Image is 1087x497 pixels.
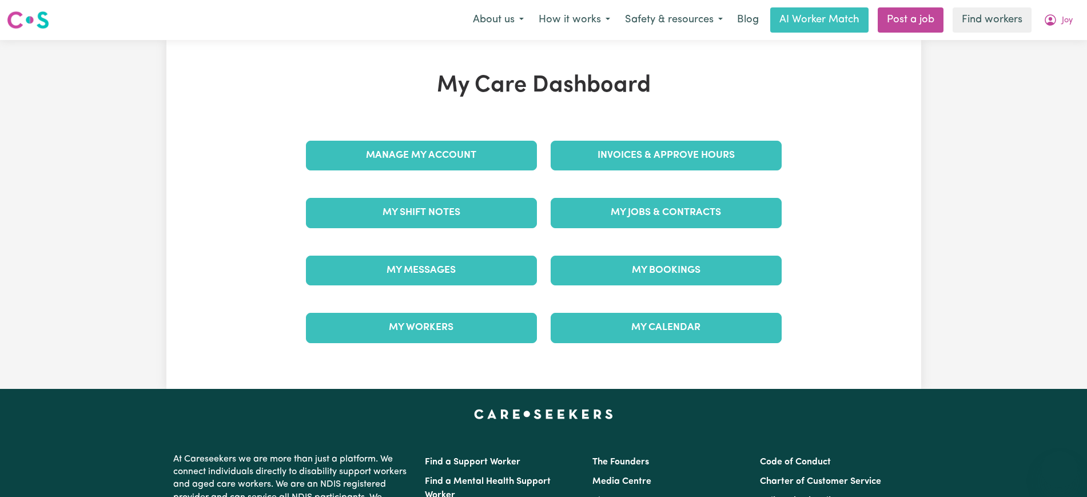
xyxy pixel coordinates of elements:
img: Careseekers logo [7,10,49,30]
button: How it works [531,8,618,32]
a: Post a job [878,7,943,33]
a: My Jobs & Contracts [551,198,782,228]
a: Find workers [953,7,1032,33]
a: Careseekers logo [7,7,49,33]
a: The Founders [592,458,649,467]
a: Find a Support Worker [425,458,520,467]
iframe: Button to launch messaging window [1041,451,1078,488]
a: Careseekers home page [474,409,613,419]
a: My Bookings [551,256,782,285]
a: Blog [730,7,766,33]
a: My Calendar [551,313,782,343]
a: Code of Conduct [760,458,831,467]
a: My Workers [306,313,537,343]
a: Charter of Customer Service [760,477,881,486]
button: About us [465,8,531,32]
a: AI Worker Match [770,7,869,33]
a: Manage My Account [306,141,537,170]
a: My Shift Notes [306,198,537,228]
a: My Messages [306,256,537,285]
h1: My Care Dashboard [299,72,789,100]
a: Invoices & Approve Hours [551,141,782,170]
a: Media Centre [592,477,651,486]
span: Joy [1062,14,1073,27]
button: Safety & resources [618,8,730,32]
button: My Account [1036,8,1080,32]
